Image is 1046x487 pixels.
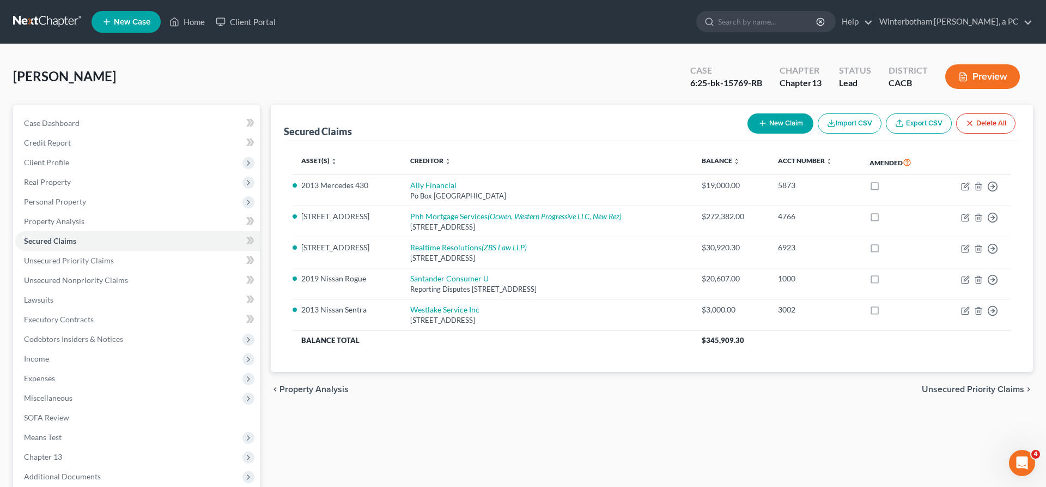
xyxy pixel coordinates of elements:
span: Credit Report [24,138,71,147]
a: Executory Contracts [15,310,260,329]
i: chevron_right [1024,385,1033,394]
a: Balance unfold_more [702,157,740,165]
a: Export CSV [886,113,952,134]
div: Secured Claims [284,125,352,138]
div: $20,607.00 [702,273,761,284]
button: New Claim [747,113,813,134]
a: Client Portal [210,12,281,32]
div: $30,920.30 [702,242,761,253]
button: chevron_left Property Analysis [271,385,349,394]
div: Lead [839,77,871,89]
span: 13 [812,77,822,88]
a: Lawsuits [15,290,260,310]
div: Status [839,64,871,77]
div: $19,000.00 [702,180,761,191]
i: chevron_left [271,385,279,394]
div: 6923 [778,242,852,253]
li: 2019 Nissan Rogue [301,273,393,284]
i: (ZBS Law LLP) [482,243,527,252]
span: Additional Documents [24,472,101,481]
i: unfold_more [445,158,451,165]
div: $272,382.00 [702,211,761,222]
span: Personal Property [24,197,86,206]
button: Import CSV [818,113,881,134]
a: Realtime Resolutions(ZBS Law LLP) [410,243,527,252]
li: [STREET_ADDRESS] [301,211,393,222]
button: Delete All [956,113,1015,134]
button: Unsecured Priority Claims chevron_right [922,385,1033,394]
div: Case [690,64,762,77]
span: $345,909.30 [702,336,744,345]
div: Po Box [GEOGRAPHIC_DATA] [410,191,684,201]
div: CACB [889,77,928,89]
span: Executory Contracts [24,315,94,324]
div: Chapter [780,77,822,89]
span: SOFA Review [24,413,69,422]
a: Unsecured Priority Claims [15,251,260,270]
a: Asset(s) unfold_more [301,157,337,165]
li: 2013 Nissan Sentra [301,304,393,315]
a: Case Dashboard [15,113,260,133]
span: Chapter 13 [24,452,62,461]
div: District [889,64,928,77]
span: Client Profile [24,158,69,167]
a: Credit Report [15,133,260,153]
div: 4766 [778,211,852,222]
span: Case Dashboard [24,118,80,128]
a: Home [164,12,210,32]
i: unfold_more [331,158,337,165]
div: Chapter [780,64,822,77]
button: Preview [945,64,1020,89]
div: 6:25-bk-15769-RB [690,77,762,89]
div: [STREET_ADDRESS] [410,315,684,326]
div: [STREET_ADDRESS] [410,253,684,263]
span: [PERSON_NAME] [13,68,116,84]
div: $3,000.00 [702,304,761,315]
span: Property Analysis [279,385,349,394]
span: Lawsuits [24,295,53,304]
i: (Ocwen, Western Progressive LLC, New Rez) [488,212,622,221]
li: 2013 Mercedes 430 [301,180,393,191]
th: Balance Total [293,330,693,350]
span: Means Test [24,432,62,442]
a: Secured Claims [15,231,260,251]
a: Santander Consumer U [410,274,489,283]
a: Property Analysis [15,212,260,231]
span: Secured Claims [24,236,76,245]
a: Creditor unfold_more [410,157,451,165]
i: unfold_more [733,158,740,165]
span: Codebtors Insiders & Notices [24,334,123,344]
span: Miscellaneous [24,393,72,402]
a: Winterbotham [PERSON_NAME], a PC [874,12,1032,32]
div: 1000 [778,273,852,284]
span: Unsecured Priority Claims [922,385,1024,394]
span: Income [24,354,49,363]
div: Reporting Disputes [STREET_ADDRESS] [410,284,684,294]
a: Ally Financial [410,181,457,190]
a: Help [836,12,873,32]
span: Real Property [24,177,71,187]
span: Expenses [24,374,55,383]
iframe: Intercom live chat [1009,450,1035,476]
a: Phh Mortgage Services(Ocwen, Western Progressive LLC, New Rez) [410,212,622,221]
a: Westlake Service Inc [410,305,479,314]
span: New Case [114,18,150,26]
th: Amended [861,150,936,175]
span: Property Analysis [24,217,84,226]
input: Search by name... [718,11,818,32]
a: Unsecured Nonpriority Claims [15,270,260,290]
i: unfold_more [826,158,832,165]
span: Unsecured Priority Claims [24,256,114,265]
span: 4 [1031,450,1040,459]
a: SOFA Review [15,408,260,428]
li: [STREET_ADDRESS] [301,242,393,253]
a: Acct Number unfold_more [778,157,832,165]
div: 5873 [778,180,852,191]
span: Unsecured Nonpriority Claims [24,275,128,285]
div: [STREET_ADDRESS] [410,222,684,232]
div: 3002 [778,304,852,315]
